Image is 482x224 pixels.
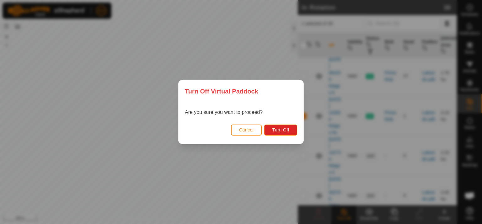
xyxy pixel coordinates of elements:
span: Turn Off [272,127,289,132]
p: Are you sure you want to proceed? [185,109,263,116]
button: Cancel [231,125,262,136]
button: Turn Off [264,125,297,136]
span: Cancel [239,127,254,132]
span: Turn Off Virtual Paddock [185,87,258,96]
